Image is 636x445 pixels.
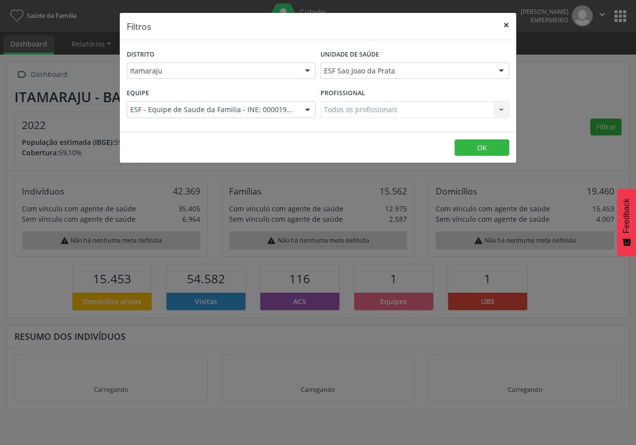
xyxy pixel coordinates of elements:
button: Close [496,13,516,37]
span: Feedback [622,198,631,233]
button: OK [455,139,509,156]
label: Profissional [320,86,365,101]
label: Unidade de saúde [320,47,379,63]
label: Equipe [127,86,149,101]
span: ESF - Equipe de Saude da Familia - INE: 0000196827 [130,105,295,115]
label: Distrito [127,47,155,63]
span: Itamaraju [130,66,295,76]
span: ESF Sao Joao da Prata [324,66,489,76]
button: Feedback - Mostrar pesquisa [617,189,636,256]
h5: Filtros [127,20,151,33]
